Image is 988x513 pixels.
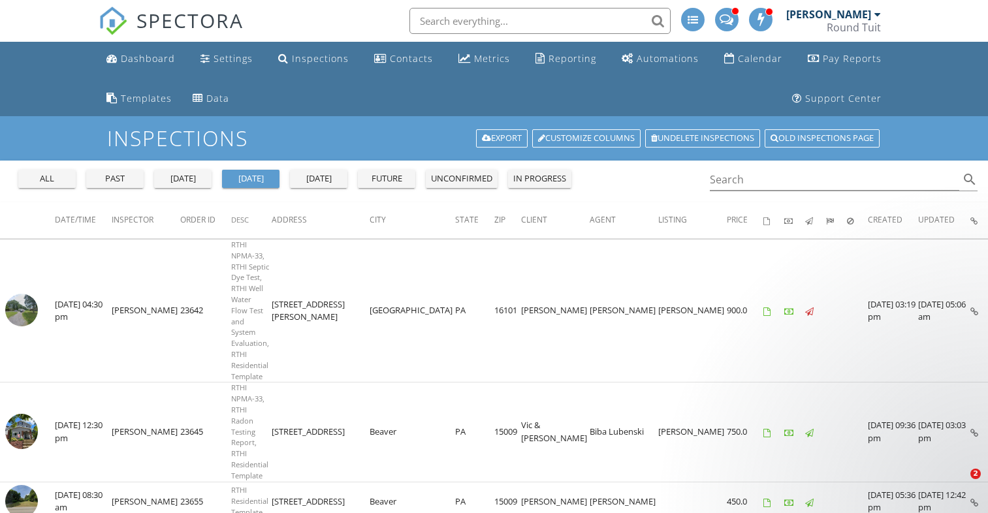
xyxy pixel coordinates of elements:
[227,172,274,185] div: [DATE]
[214,52,253,65] div: Settings
[918,202,970,239] th: Updated: Not sorted.
[370,240,455,382] td: [GEOGRAPHIC_DATA]
[786,8,871,21] div: [PERSON_NAME]
[112,202,180,239] th: Inspector: Not sorted.
[918,240,970,382] td: [DATE] 05:06 am
[513,172,566,185] div: in progress
[272,202,370,239] th: Address: Not sorted.
[918,382,970,482] td: [DATE] 03:03 pm
[180,214,215,225] span: Order ID
[272,382,370,482] td: [STREET_ADDRESS]
[273,47,354,71] a: Inspections
[532,129,641,148] a: Customize Columns
[180,202,231,239] th: Order ID: Not sorted.
[827,21,881,34] div: Round Tuit
[180,240,231,382] td: 23642
[727,382,763,482] td: 750.0
[616,47,704,71] a: Automations (Advanced)
[159,172,206,185] div: [DATE]
[719,47,788,71] a: Calendar
[409,8,671,34] input: Search everything...
[658,214,687,225] span: Listing
[549,52,596,65] div: Reporting
[453,47,515,71] a: Metrics
[231,240,269,381] span: RTHI NPMA-33, RTHI Septic Dye Test, RTHI Well Water Flow Test and System Evaluation, RTHI Residen...
[231,382,268,480] span: RTHI NPMA-33, RTHI Radon Testing Report, RTHI Residential Template
[180,382,231,482] td: 23645
[370,214,386,225] span: City
[658,240,727,382] td: [PERSON_NAME]
[962,172,978,187] i: search
[970,469,981,479] span: 2
[5,414,38,449] img: 9342856%2Fcover_photos%2F615yv7qai5Bi43CGKUFi%2Fsmall.jpg
[944,469,975,500] iframe: Intercom live chat
[426,170,498,188] button: unconfirmed
[91,172,138,185] div: past
[868,382,918,482] td: [DATE] 09:36 pm
[784,202,805,239] th: Paid: Not sorted.
[494,240,521,382] td: 16101
[369,47,438,71] a: Contacts
[823,52,882,65] div: Pay Reports
[658,382,727,482] td: [PERSON_NAME]
[590,214,616,225] span: Agent
[765,129,880,148] a: Old inspections page
[112,214,153,225] span: Inspector
[590,240,658,382] td: [PERSON_NAME]
[55,382,112,482] td: [DATE] 12:30 pm
[494,202,521,239] th: Zip: Not sorted.
[101,47,180,71] a: Dashboard
[763,202,784,239] th: Agreements signed: Not sorted.
[738,52,782,65] div: Calendar
[370,202,455,239] th: City: Not sorted.
[805,92,882,104] div: Support Center
[521,382,590,482] td: Vic & [PERSON_NAME]
[868,240,918,382] td: [DATE] 03:19 pm
[187,87,234,111] a: Data
[272,214,307,225] span: Address
[868,202,918,239] th: Created: Not sorted.
[290,170,347,188] button: [DATE]
[590,202,658,239] th: Agent: Not sorted.
[710,169,960,191] input: Search
[99,7,127,35] img: The Best Home Inspection Software - Spectora
[455,382,494,482] td: PA
[508,170,571,188] button: in progress
[803,47,887,71] a: Pay Reports
[121,52,175,65] div: Dashboard
[136,7,244,34] span: SPECTORA
[121,92,172,104] div: Templates
[727,202,763,239] th: Price: Not sorted.
[918,214,955,225] span: Updated
[645,129,760,148] a: Undelete inspections
[476,129,528,148] a: Export
[24,172,71,185] div: all
[55,214,96,225] span: Date/Time
[154,170,212,188] button: [DATE]
[112,382,180,482] td: [PERSON_NAME]
[55,202,112,239] th: Date/Time: Not sorted.
[847,202,868,239] th: Canceled: Not sorted.
[521,240,590,382] td: [PERSON_NAME]
[112,240,180,382] td: [PERSON_NAME]
[805,202,826,239] th: Published: Not sorted.
[231,202,272,239] th: Desc: Not sorted.
[521,202,590,239] th: Client: Not sorted.
[101,87,177,111] a: Templates
[206,92,229,104] div: Data
[5,294,38,326] img: streetview
[231,215,249,225] span: Desc
[370,382,455,482] td: Beaver
[18,170,76,188] button: all
[868,214,902,225] span: Created
[474,52,510,65] div: Metrics
[455,202,494,239] th: State: Not sorted.
[530,47,601,71] a: Reporting
[727,214,748,225] span: Price
[727,240,763,382] td: 900.0
[295,172,342,185] div: [DATE]
[222,170,279,188] button: [DATE]
[107,127,881,149] h1: Inspections
[521,214,547,225] span: Client
[787,87,887,111] a: Support Center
